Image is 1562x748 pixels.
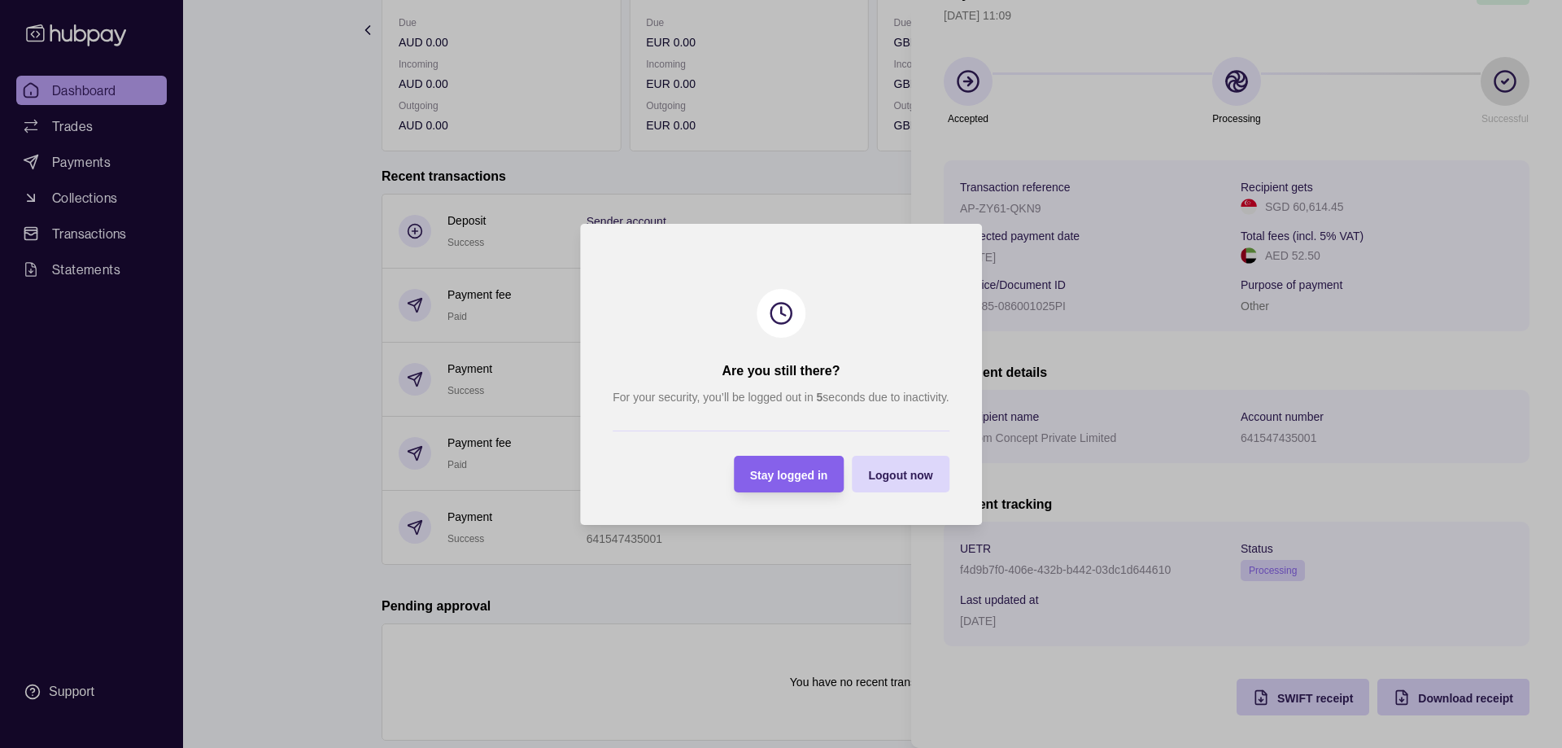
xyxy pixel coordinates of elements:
h2: Are you still there? [722,362,840,380]
p: For your security, you’ll be logged out in seconds due to inactivity. [613,388,949,406]
span: Stay logged in [750,468,828,481]
button: Stay logged in [734,456,844,492]
span: Logout now [868,468,932,481]
strong: 5 [817,391,823,404]
button: Logout now [852,456,949,492]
